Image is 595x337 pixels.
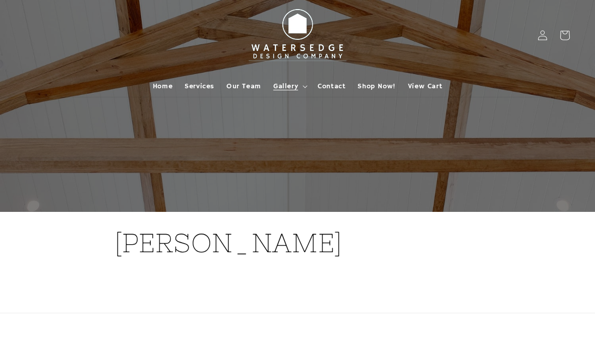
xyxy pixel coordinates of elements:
a: Shop Now! [351,76,401,97]
a: View Cart [402,76,448,97]
a: Home [147,76,178,97]
span: Gallery [273,82,298,91]
span: Contact [318,82,345,91]
span: Home [153,82,172,91]
span: Our Team [226,82,261,91]
a: Services [178,76,220,97]
span: View Cart [408,82,442,91]
span: Services [185,82,214,91]
a: Contact [312,76,351,97]
img: Watersedge Design Co [242,4,353,67]
summary: Gallery [267,76,312,97]
h1: [PERSON_NAME] [114,226,481,260]
a: Our Team [220,76,267,97]
span: Shop Now! [358,82,395,91]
